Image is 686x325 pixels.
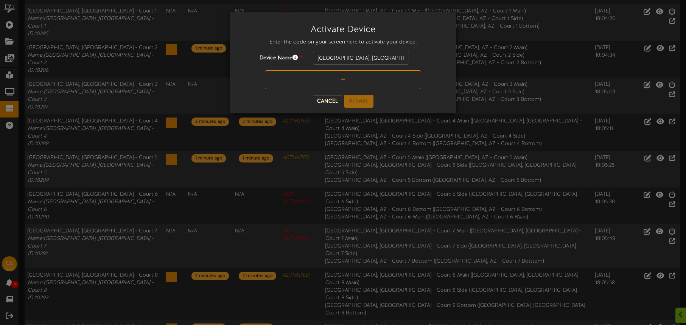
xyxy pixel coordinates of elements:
h3: Activate Device [241,25,445,35]
button: Activate [344,95,373,108]
label: Device Name [236,52,307,62]
input: - [265,70,421,89]
div: Enter the code on your screen here to activate your device. [236,39,451,52]
button: Cancel [313,95,342,107]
